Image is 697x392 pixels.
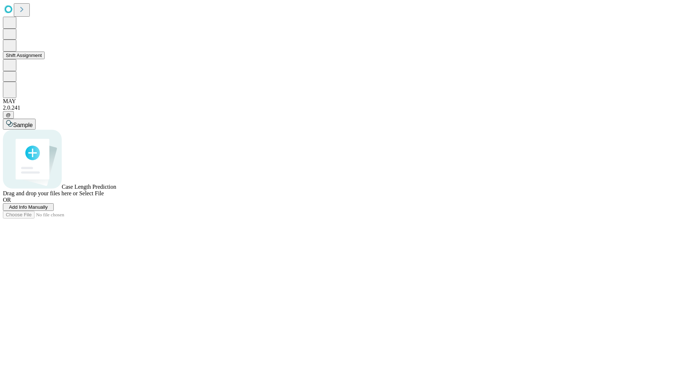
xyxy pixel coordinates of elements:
[3,98,694,105] div: MAY
[62,184,116,190] span: Case Length Prediction
[3,203,54,211] button: Add Info Manually
[9,204,48,210] span: Add Info Manually
[3,197,11,203] span: OR
[6,112,11,118] span: @
[3,105,694,111] div: 2.0.241
[79,190,104,196] span: Select File
[3,111,14,119] button: @
[13,122,33,128] span: Sample
[3,190,78,196] span: Drag and drop your files here or
[3,119,36,130] button: Sample
[3,52,45,59] button: Shift Assignment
